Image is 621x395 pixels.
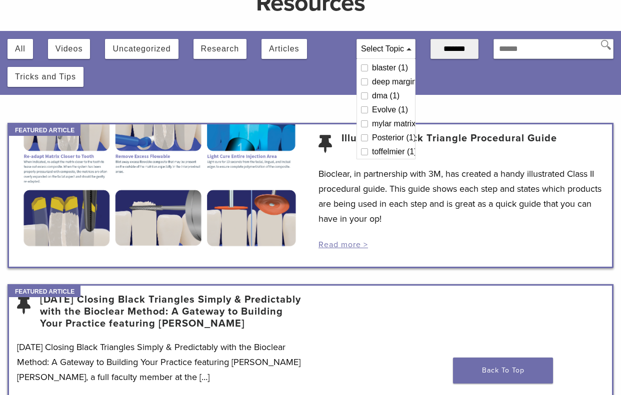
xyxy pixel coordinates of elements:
[318,166,604,226] p: Bioclear, in partnership with 3M, has created a handy illustrated Class II procedural guide. This...
[453,358,553,384] a: Back To Top
[357,39,415,58] div: Select Topic
[112,39,170,59] button: Uncategorized
[341,132,557,156] a: Illustrated Black Triangle Procedural Guide
[55,39,83,59] button: Videos
[372,106,411,114] div: Evolve (1)
[17,340,302,385] p: [DATE] Closing Black Triangles Simply & Predictably with the Bioclear Method: A Gateway to Buildi...
[372,78,411,86] div: deep margin acquisition (1)
[269,39,299,59] button: Articles
[15,67,76,87] button: Tricks and Tips
[201,39,239,59] button: Research
[318,240,368,250] a: Read more >
[372,148,411,156] div: toffelmier (1)
[372,64,411,72] div: blaster (1)
[372,92,411,100] div: dma (1)
[15,39,25,59] button: All
[372,134,411,142] div: Posterior (1)
[372,120,411,128] div: mylar matrix (1)
[40,294,302,330] a: [DATE] Closing Black Triangles Simply & Predictably with the Bioclear Method: A Gateway to Buildi...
